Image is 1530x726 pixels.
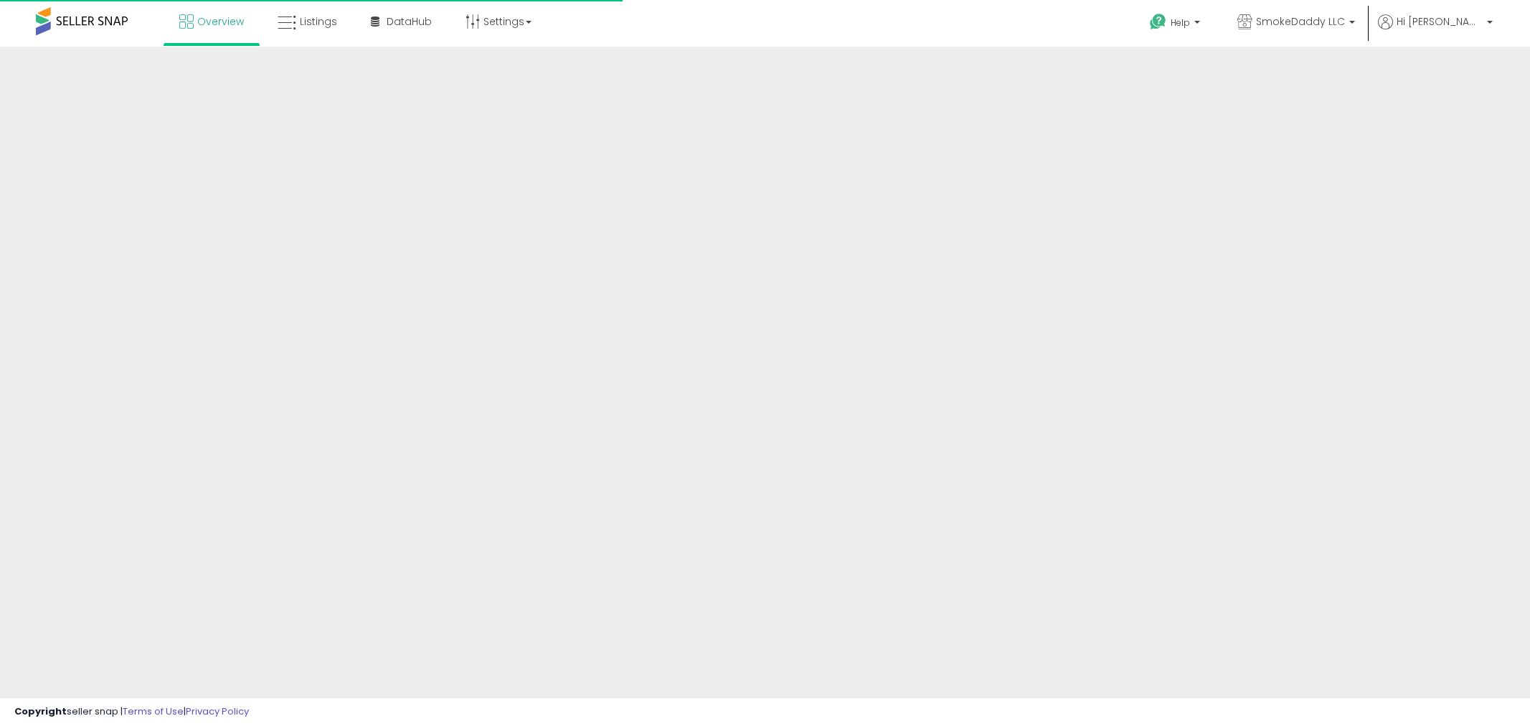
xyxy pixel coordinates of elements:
span: Help [1171,16,1190,29]
i: Get Help [1149,13,1167,31]
a: Hi [PERSON_NAME] [1378,14,1493,47]
span: Hi [PERSON_NAME] [1397,14,1483,29]
a: Help [1138,2,1214,47]
span: SmokeDaddy LLC [1256,14,1345,29]
span: Overview [197,14,244,29]
span: DataHub [387,14,432,29]
span: Listings [300,14,337,29]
